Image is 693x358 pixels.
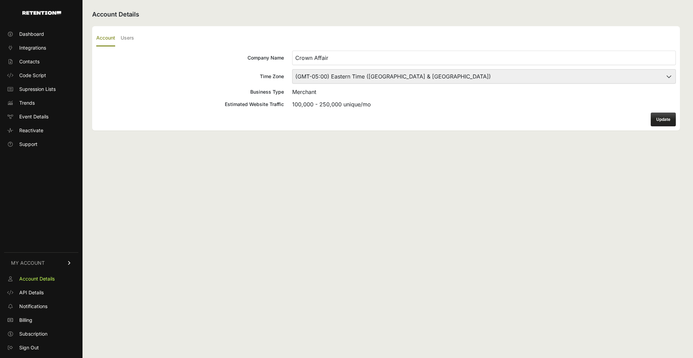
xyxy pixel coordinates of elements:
span: API Details [19,289,44,296]
a: Notifications [4,301,78,312]
span: Event Details [19,113,48,120]
button: Update [651,113,676,126]
span: Integrations [19,44,46,51]
div: Estimated Website Traffic [96,101,284,108]
span: Supression Lists [19,86,56,93]
span: Account Details [19,275,55,282]
a: Integrations [4,42,78,53]
a: Reactivate [4,125,78,136]
span: Support [19,141,37,148]
label: Users [121,30,134,46]
span: Billing [19,317,32,324]
span: Subscription [19,330,47,337]
span: Code Script [19,72,46,79]
a: MY ACCOUNT [4,252,78,273]
span: Trends [19,99,35,106]
span: Sign Out [19,344,39,351]
div: Merchant [292,88,676,96]
a: Sign Out [4,342,78,353]
input: Company Name [292,51,676,65]
a: Dashboard [4,29,78,40]
a: Contacts [4,56,78,67]
a: Supression Lists [4,84,78,95]
h2: Account Details [92,10,680,19]
a: Trends [4,97,78,108]
a: Billing [4,315,78,326]
label: Account [96,30,115,46]
span: Notifications [19,303,47,310]
a: Event Details [4,111,78,122]
select: Time Zone [292,69,676,84]
img: Retention.com [22,11,61,15]
a: Account Details [4,273,78,284]
div: Company Name [96,54,284,61]
span: MY ACCOUNT [11,260,45,266]
span: Contacts [19,58,40,65]
a: API Details [4,287,78,298]
a: Code Script [4,70,78,81]
div: 100,000 - 250,000 unique/mo [292,100,676,108]
a: Support [4,139,78,150]
span: Reactivate [19,127,43,134]
div: Time Zone [96,73,284,80]
span: Dashboard [19,31,44,38]
a: Subscription [4,328,78,339]
div: Business Type [96,88,284,95]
